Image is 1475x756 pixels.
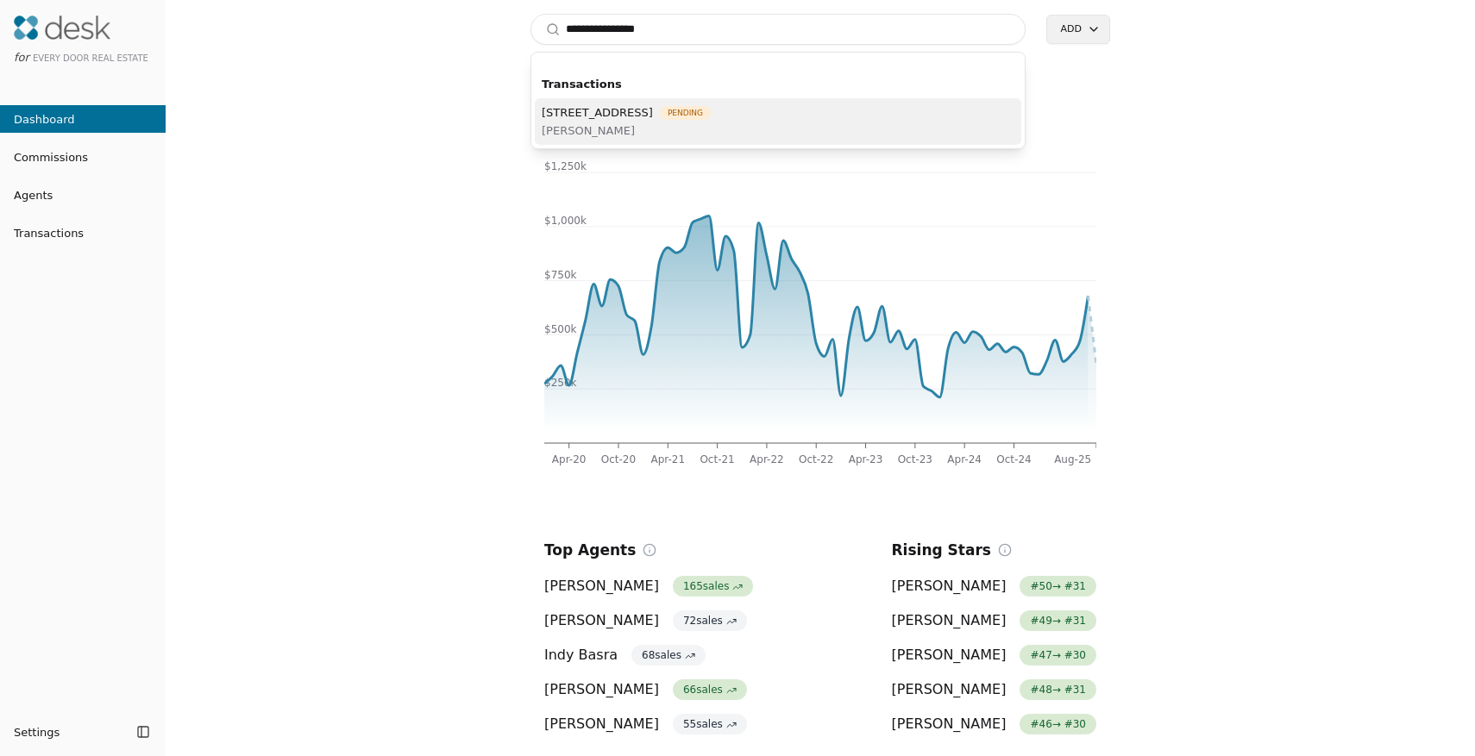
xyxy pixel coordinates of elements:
[33,53,148,63] span: Every Door Real Estate
[14,723,60,741] span: Settings
[544,679,659,700] span: [PERSON_NAME]
[631,645,706,665] span: 68 sales
[544,215,587,227] tspan: $1,000k
[750,453,784,465] tspan: Apr-22
[892,538,991,562] h2: Rising Stars
[892,645,1007,665] span: [PERSON_NAME]
[996,453,1031,465] tspan: Oct-24
[898,453,932,465] tspan: Oct-23
[535,70,1021,98] div: Transactions
[544,323,577,335] tspan: $500k
[673,610,747,631] span: 72 sales
[799,453,833,465] tspan: Oct-22
[892,714,1007,734] span: [PERSON_NAME]
[892,679,1007,700] span: [PERSON_NAME]
[7,718,131,746] button: Settings
[544,269,577,281] tspan: $750k
[544,714,659,734] span: [PERSON_NAME]
[14,16,110,40] img: Desk
[542,122,711,140] span: [PERSON_NAME]
[849,453,883,465] tspan: Apr-23
[700,453,734,465] tspan: Oct-21
[1020,610,1096,631] span: # 49 → # 31
[544,610,659,631] span: [PERSON_NAME]
[601,453,636,465] tspan: Oct-20
[1054,453,1091,465] tspan: Aug-25
[1020,714,1096,734] span: # 46 → # 30
[1020,645,1096,665] span: # 47 → # 30
[544,645,618,665] span: Indy Basra
[542,103,653,122] span: [STREET_ADDRESS]
[673,576,753,597] span: 165 sales
[947,453,982,465] tspan: Apr-24
[673,714,747,734] span: 55 sales
[1046,15,1110,44] button: Add
[650,453,685,465] tspan: Apr-21
[552,453,587,465] tspan: Apr-20
[544,377,577,389] tspan: $250k
[1020,576,1096,597] span: # 50 → # 31
[892,576,1007,597] span: [PERSON_NAME]
[1020,679,1096,700] span: # 48 → # 31
[660,106,711,120] span: Pending
[544,538,636,562] h2: Top Agents
[544,576,659,597] span: [PERSON_NAME]
[892,610,1007,631] span: [PERSON_NAME]
[531,66,1025,148] div: Suggestions
[14,51,29,64] span: for
[544,160,587,172] tspan: $1,250k
[673,679,747,700] span: 66 sales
